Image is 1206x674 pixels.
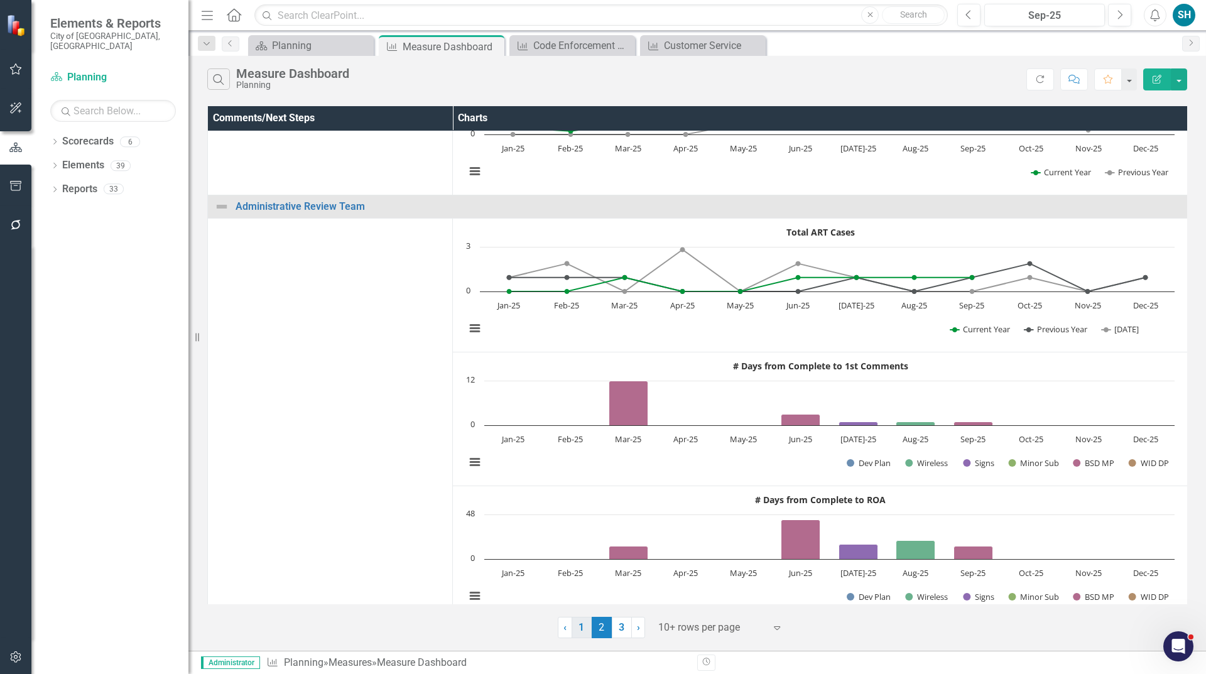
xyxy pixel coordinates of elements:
div: 39 [111,160,131,171]
a: Elements [62,158,104,173]
text: 48 [466,508,475,519]
path: Mar-25, 14. BSD MP. [609,546,648,559]
text: Feb-25 [554,300,579,311]
text: Feb-25 [558,567,583,579]
div: Measure Dashboard [377,656,467,668]
a: Planning [50,70,176,85]
path: Feb-25, 3. Current Year. [568,129,573,134]
text: Jun-25 [788,143,812,154]
text: May-25 [730,433,757,445]
path: Jul-25, 16. Signs. [839,544,878,559]
div: Total ART Cases. Highcharts interactive chart. [459,222,1181,348]
div: 6 [120,136,140,147]
span: Elements & Reports [50,16,176,31]
text: Jan-25 [496,300,520,311]
text: Apr-25 [673,143,698,154]
a: Customer Service [643,38,763,53]
path: Oct-25, 1. Two Years Ago. [1028,275,1033,280]
button: Show BSD MP [1073,591,1114,602]
text: # Days from Complete to ROA [755,494,886,506]
div: Measure Dashboard [236,67,349,80]
text: May-25 [730,567,757,579]
button: Show Signs [963,591,994,602]
path: Jul-25, 1. Signs. [839,421,878,425]
a: Administrative Review Team [236,201,1181,212]
text: 3 [466,240,470,251]
text: Aug-25 [903,143,928,154]
text: Dec-25 [1133,567,1158,579]
text: Mar-25 [611,300,638,311]
text: [DATE]-25 [840,433,876,445]
text: [DATE]-25 [839,300,874,311]
text: Aug-25 [901,300,927,311]
path: Jan-25, 1. Previous Year. [507,275,512,280]
text: Oct-25 [1019,567,1043,579]
a: Planning [284,656,323,668]
path: Aug-25, 0. Previous Year. [912,289,917,294]
text: Feb-25 [558,143,583,154]
button: Show WID DP [1129,591,1169,602]
text: Oct-25 [1018,300,1042,311]
div: Measure Dashboard [403,39,501,55]
a: Scorecards [62,134,114,149]
div: Planning [272,38,371,53]
button: SH [1173,4,1195,26]
path: Aug-25, 1. Current Year. [912,275,917,280]
path: Mar-25, 0. Two Years Ago. [622,289,627,294]
text: Minor Sub [1020,457,1059,469]
span: Search [900,9,927,19]
text: Signs [975,591,994,602]
path: Aug-25, 1. Wireless. [896,421,935,425]
div: Code Enforcement Violations [533,38,632,53]
path: Jun-25, 42. BSD MP. [781,519,820,559]
button: Show Previous Year [1024,323,1089,335]
div: » » [266,656,688,670]
button: Show Two Years Ago [1102,323,1169,335]
a: Reports [62,182,97,197]
path: Mar-25, 0. Previous Year. [626,132,631,137]
a: 3 [612,617,632,638]
a: Planning [251,38,371,53]
path: Oct-25, 2. Previous Year. [1028,261,1033,266]
text: Nov-25 [1075,433,1102,445]
svg: Interactive chart [459,356,1181,482]
g: Previous Year, line 2 of 3 with 12 data points. [507,261,1148,293]
text: 0 [470,418,475,430]
path: Sep-25, 14. BSD MP. [954,546,993,559]
div: # Days from Complete to ROA. Highcharts interactive chart. [459,490,1181,616]
text: Oct-25 [1019,143,1043,154]
path: Nov-25, 0. Previous Year. [1085,289,1090,294]
div: 33 [104,184,124,195]
div: # Days from Complete to 1st Comments. Highcharts interactive chart. [459,356,1181,482]
path: Mar-25, 12. BSD MP. [609,381,648,425]
text: Sep-25 [960,143,986,154]
span: › [637,621,640,633]
td: Double-Click to Edit Right Click for Context Menu [208,195,1188,218]
path: Sep-25, 1. Current Year. [970,275,975,280]
button: View chart menu, GoDublin Code Enforcement Requests [466,163,484,180]
a: 1 [572,617,592,638]
text: Dec-25 [1133,143,1158,154]
svg: Interactive chart [459,222,1181,348]
button: Show Dev Plan [847,457,891,469]
img: ClearPoint Strategy [6,14,28,36]
text: Sep-25 [959,300,984,311]
text: Nov-25 [1075,300,1101,311]
text: # Days from Complete to 1st Comments [733,360,908,372]
button: Show Minor Sub [1008,457,1059,469]
text: Nov-25 [1075,143,1102,154]
input: Search ClearPoint... [254,4,948,26]
text: Aug-25 [903,567,928,579]
div: Planning [236,80,349,90]
path: Jun-25, 3. BSD MP. [781,414,820,425]
text: Apr-25 [670,300,695,311]
text: [DATE]-25 [840,567,876,579]
text: May-25 [727,300,754,311]
text: 12 [466,374,475,385]
path: Jul-25, 1. Current Year. [854,275,859,280]
a: Measures [329,656,372,668]
text: Total ART Cases [786,226,855,238]
path: Apr-25, 0. Previous Year. [683,132,688,137]
button: Show Dev Plan [847,591,891,602]
button: Show WID DP [1129,457,1169,469]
